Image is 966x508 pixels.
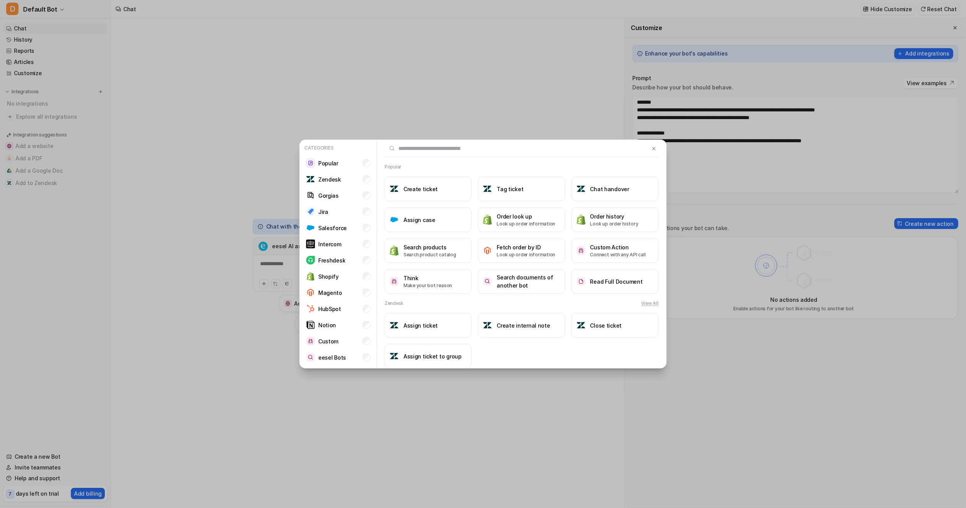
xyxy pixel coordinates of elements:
h3: Search documents of another bot [497,273,560,289]
h3: Search products [403,243,456,251]
button: Tag ticketTag ticket [478,177,565,201]
h3: Assign ticket to group [403,352,462,360]
button: Search productsSearch productsSearch product catalog [385,238,472,263]
button: Create ticketCreate ticket [385,177,472,201]
img: Tag ticket [483,184,492,193]
p: Search product catalog [403,251,456,258]
img: Chat handover [576,184,586,193]
p: Magento [318,289,342,297]
img: Think [390,277,399,286]
img: Create ticket [390,184,399,193]
h3: Order history [590,212,638,220]
h3: Fetch order by ID [497,243,555,251]
p: Make your bot reason [403,282,452,289]
img: Search documents of another bot [483,277,492,286]
img: Search products [390,245,399,256]
p: eesel Bots [318,353,346,362]
p: HubSpot [318,305,341,313]
img: Fetch order by ID [483,246,492,255]
p: Zendesk [318,175,341,183]
img: Assign ticket [390,321,399,330]
img: Custom Action [576,246,586,255]
p: Look up order history [590,220,638,227]
button: Assign ticket to groupAssign ticket to group [385,344,472,368]
button: Custom ActionCustom ActionConnect with any API call [571,238,659,263]
p: Gorgias [318,192,339,200]
button: Read Full DocumentRead Full Document [571,269,659,294]
button: Order look upOrder look upLook up order information [478,207,565,232]
p: Jira [318,208,328,216]
img: Order history [576,214,586,225]
img: Order look up [483,214,492,225]
h2: Zendesk [385,300,403,307]
h3: Chat handover [590,185,629,193]
button: View All [641,300,659,307]
p: Shopify [318,273,339,281]
button: Fetch order by IDFetch order by IDLook up order information [478,238,565,263]
h3: Close ticket [590,321,622,330]
button: Assign ticketAssign ticket [385,313,472,338]
h3: Tag ticket [497,185,523,193]
h2: Popular [385,163,402,170]
p: Intercom [318,240,341,248]
p: Look up order information [497,220,555,227]
button: Chat handoverChat handover [571,177,659,201]
h3: Assign case [403,216,435,224]
img: Assign case [390,215,399,224]
img: Assign ticket to group [390,352,399,361]
h3: Create ticket [403,185,438,193]
button: Search documents of another botSearch documents of another bot [478,269,565,294]
p: Look up order information [497,251,555,258]
p: Custom [318,337,338,345]
img: Close ticket [576,321,586,330]
img: Read Full Document [576,277,586,286]
button: Order historyOrder historyLook up order history [571,207,659,232]
h3: Order look up [497,212,555,220]
h3: Custom Action [590,243,646,251]
h3: Think [403,274,452,282]
h3: Assign ticket [403,321,438,330]
p: Salesforce [318,224,347,232]
p: Categories [303,143,373,153]
h3: Read Full Document [590,278,643,286]
img: Create internal note [483,321,492,330]
button: Create internal noteCreate internal note [478,313,565,338]
button: ThinkThinkMake your bot reason [385,269,472,294]
button: Close ticketClose ticket [571,313,659,338]
h3: Create internal note [497,321,550,330]
p: Connect with any API call [590,251,646,258]
p: Freshdesk [318,256,345,264]
p: Popular [318,159,338,167]
p: Notion [318,321,336,329]
button: Assign caseAssign case [385,207,472,232]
